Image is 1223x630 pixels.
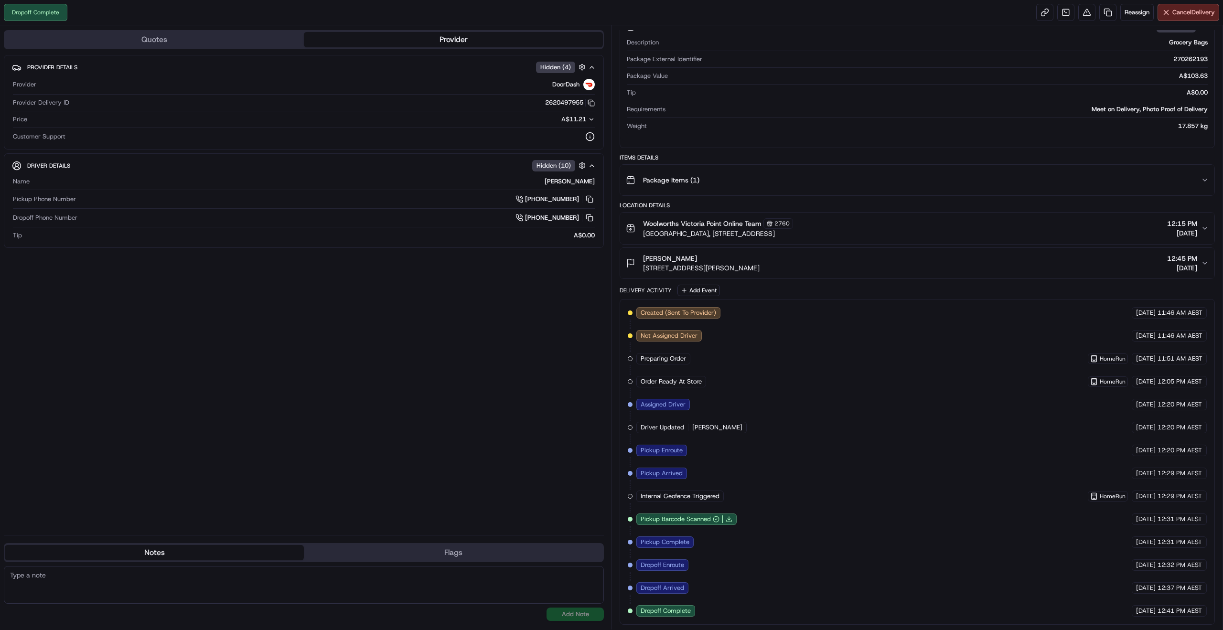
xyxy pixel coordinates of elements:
span: Requirements [627,105,665,114]
button: Woolworths Victoria Point Online Team2760[GEOGRAPHIC_DATA], [STREET_ADDRESS]12:15 PM[DATE] [620,213,1214,244]
span: Order Ready At Store [641,377,702,386]
span: Weight [627,122,647,130]
span: Provider Details [27,64,77,71]
span: Provider [13,80,36,89]
span: 12:20 PM AEST [1158,446,1202,455]
span: 12:45 PM [1167,254,1197,263]
div: Items Details [620,154,1215,161]
span: [DATE] [1136,561,1156,569]
span: [DATE] [1136,515,1156,523]
span: Cancel Delivery [1172,8,1215,17]
span: Customer Support [13,132,65,141]
button: Quotes [5,32,304,47]
span: HomeRun [1100,378,1126,385]
span: Description [627,38,659,47]
button: [PERSON_NAME][STREET_ADDRESS][PERSON_NAME]12:45 PM[DATE] [620,248,1214,278]
span: [DATE] [1136,607,1156,615]
a: [PHONE_NUMBER] [515,213,595,223]
span: 2760 [774,220,790,227]
span: [DATE] [1136,309,1156,317]
div: Meet on Delivery, Photo Proof of Delivery [669,105,1208,114]
span: [PERSON_NAME] [692,423,742,432]
span: [DATE] [1167,263,1197,273]
span: [PHONE_NUMBER] [525,214,579,222]
button: Flags [304,545,603,560]
span: 12:32 PM AEST [1158,561,1202,569]
span: Pickup Complete [641,538,689,546]
button: Add Event [677,285,720,296]
div: Grocery Bags [663,38,1208,47]
span: Dropoff Complete [641,607,691,615]
button: Pickup Barcode Scanned [641,515,719,523]
span: 11:46 AM AEST [1158,331,1202,340]
div: [PERSON_NAME] [33,177,595,186]
div: 270262193 [706,55,1208,64]
span: Preparing Order [641,354,686,363]
span: [DATE] [1136,354,1156,363]
button: Hidden (4) [536,61,588,73]
span: 12:41 PM AEST [1158,607,1202,615]
img: doordash_logo_v2.png [583,79,595,90]
div: 17.857 kg [651,122,1208,130]
span: 12:29 PM AEST [1158,469,1202,478]
span: 12:31 PM AEST [1158,515,1202,523]
span: Tip [627,88,636,97]
span: Package External Identifier [627,55,702,64]
button: Reassign [1120,4,1154,21]
span: 12:29 PM AEST [1158,492,1202,501]
span: Hidden ( 10 ) [536,161,571,170]
button: Provider [304,32,603,47]
span: Woolworths Victoria Point Online Team [643,219,762,228]
span: [DATE] [1136,423,1156,432]
button: Driver DetailsHidden (10) [12,158,596,173]
span: 11:51 AM AEST [1158,354,1202,363]
span: Dropoff Enroute [641,561,684,569]
button: 2620497955 [545,98,595,107]
span: Price [13,115,27,124]
a: [PHONE_NUMBER] [515,194,595,204]
span: [DATE] [1136,492,1156,501]
span: [DATE] [1136,446,1156,455]
button: Provider DetailsHidden (4) [12,59,596,75]
div: A$103.63 [672,72,1208,80]
span: Dropoff Phone Number [13,214,77,222]
span: [PHONE_NUMBER] [525,195,579,203]
span: A$11.21 [561,115,586,123]
span: Reassign [1125,8,1149,17]
div: Location Details [620,202,1215,209]
span: Pickup Phone Number [13,195,76,203]
span: [DATE] [1167,228,1197,238]
div: A$0.00 [640,88,1208,97]
button: Hidden (10) [532,160,588,171]
span: Driver Details [27,162,70,170]
span: Pickup Arrived [641,469,683,478]
button: A$11.21 [511,115,595,124]
div: A$0.00 [26,231,595,240]
span: 11:46 AM AEST [1158,309,1202,317]
span: 12:37 PM AEST [1158,584,1202,592]
button: HomeRun [1090,492,1126,500]
button: CancelDelivery [1158,4,1219,21]
span: Created (Sent To Provider) [641,309,716,317]
span: [DATE] [1136,400,1156,409]
span: Driver Updated [641,423,684,432]
span: Not Assigned Driver [641,331,697,340]
span: [DATE] [1136,377,1156,386]
span: Assigned Driver [641,400,686,409]
span: 12:15 PM [1167,219,1197,228]
span: [STREET_ADDRESS][PERSON_NAME] [643,263,760,273]
span: Hidden ( 4 ) [540,63,571,72]
span: [DATE] [1136,469,1156,478]
span: Package Value [627,72,668,80]
span: Name [13,177,30,186]
span: Pickup Enroute [641,446,683,455]
button: Notes [5,545,304,560]
span: Package Items ( 1 ) [643,175,699,185]
span: [DATE] [1136,331,1156,340]
span: [DATE] [1136,584,1156,592]
span: [GEOGRAPHIC_DATA], [STREET_ADDRESS] [643,229,793,238]
span: DoorDash [552,80,579,89]
span: HomeRun [1100,355,1126,363]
